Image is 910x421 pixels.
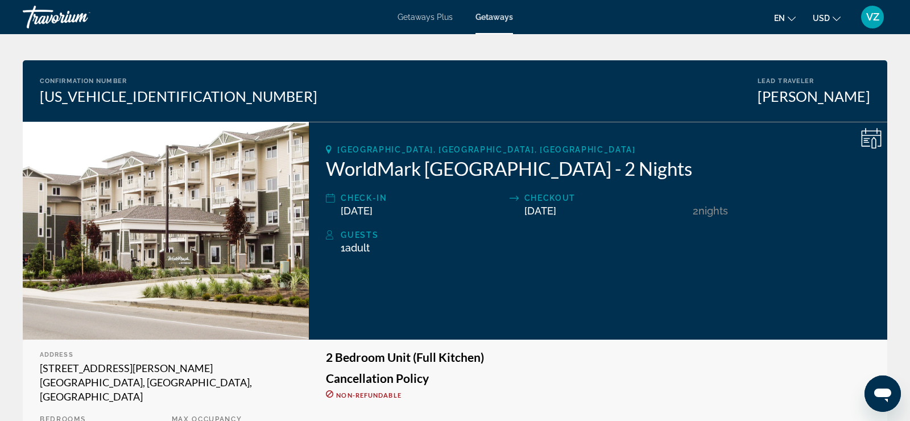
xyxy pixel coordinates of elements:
[398,13,453,22] a: Getaways Plus
[866,11,879,23] span: VZ
[341,205,373,217] span: [DATE]
[758,88,870,105] div: [PERSON_NAME]
[23,2,136,32] a: Travorium
[326,157,870,180] h2: WorldMark [GEOGRAPHIC_DATA] - 2 Nights
[858,5,887,29] button: User Menu
[341,228,870,242] div: Guests
[774,14,785,23] span: en
[341,242,370,254] span: 1
[864,375,901,412] iframe: Button to launch messaging window
[326,372,870,385] h3: Cancellation Policy
[40,77,317,85] div: Confirmation Number
[341,191,503,205] div: Check-In
[337,145,635,154] span: [GEOGRAPHIC_DATA], [GEOGRAPHIC_DATA], [GEOGRAPHIC_DATA]
[758,77,870,85] div: Lead Traveler
[40,361,292,404] div: [STREET_ADDRESS][PERSON_NAME] [GEOGRAPHIC_DATA], [GEOGRAPHIC_DATA], [GEOGRAPHIC_DATA]
[336,391,401,399] span: Non-refundable
[774,10,796,26] button: Change language
[698,205,728,217] span: Nights
[813,10,841,26] button: Change currency
[40,88,317,105] div: [US_VEHICLE_IDENTIFICATION_NUMBER]
[813,14,830,23] span: USD
[40,351,292,358] div: Address
[693,205,698,217] span: 2
[524,205,556,217] span: [DATE]
[345,242,370,254] span: Adult
[524,191,687,205] div: Checkout
[475,13,513,22] a: Getaways
[326,351,870,364] h3: 2 Bedroom Unit (Full Kitchen)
